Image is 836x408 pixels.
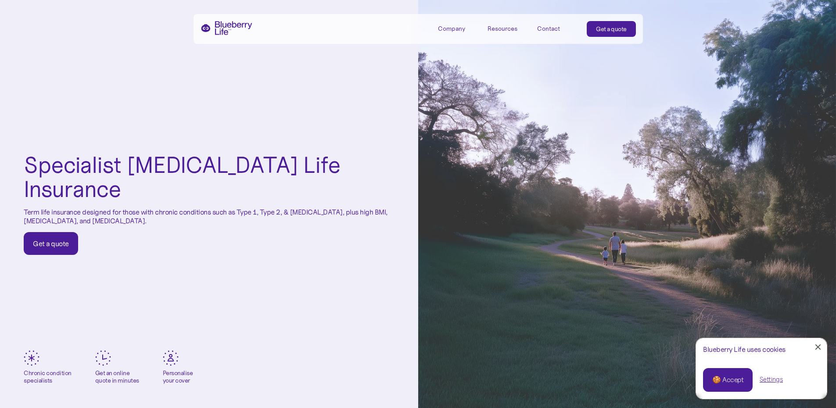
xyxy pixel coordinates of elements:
[537,25,560,32] div: Contact
[201,21,252,35] a: home
[596,25,627,33] div: Get a quote
[163,369,193,384] div: Personalise your cover
[438,21,477,36] div: Company
[488,21,527,36] div: Resources
[587,21,636,37] a: Get a quote
[488,25,517,32] div: Resources
[95,369,139,384] div: Get an online quote in minutes
[24,232,78,255] a: Get a quote
[438,25,465,32] div: Company
[760,375,783,384] a: Settings
[33,239,69,248] div: Get a quote
[712,375,743,385] div: 🍪 Accept
[703,345,820,354] div: Blueberry Life uses cookies
[24,153,395,201] h1: Specialist [MEDICAL_DATA] Life Insurance
[24,369,72,384] div: Chronic condition specialists
[24,208,395,225] p: Term life insurance designed for those with chronic conditions such as Type 1, Type 2, & [MEDICAL...
[703,368,753,392] a: 🍪 Accept
[809,338,827,356] a: Close Cookie Popup
[537,21,577,36] a: Contact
